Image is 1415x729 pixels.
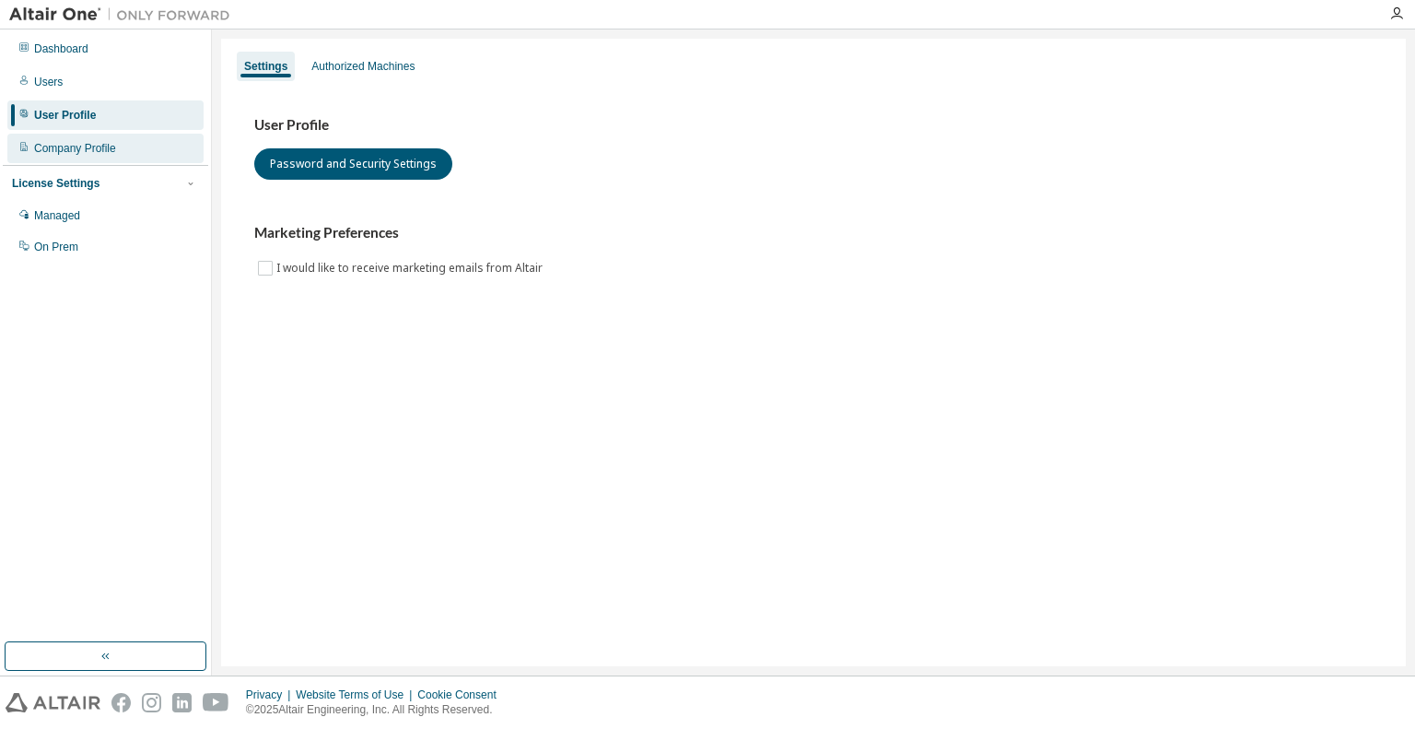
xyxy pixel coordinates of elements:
img: facebook.svg [111,693,131,712]
div: Cookie Consent [417,688,507,702]
img: altair_logo.svg [6,693,100,712]
div: Authorized Machines [311,59,415,74]
img: youtube.svg [203,693,229,712]
div: Dashboard [34,41,88,56]
div: Managed [34,208,80,223]
img: linkedin.svg [172,693,192,712]
img: instagram.svg [142,693,161,712]
button: Password and Security Settings [254,148,452,180]
p: © 2025 Altair Engineering, Inc. All Rights Reserved. [246,702,508,718]
div: Users [34,75,63,89]
div: Privacy [246,688,296,702]
h3: Marketing Preferences [254,224,1373,242]
div: On Prem [34,240,78,254]
div: Website Terms of Use [296,688,417,702]
img: Altair One [9,6,240,24]
h3: User Profile [254,116,1373,135]
div: Company Profile [34,141,116,156]
div: User Profile [34,108,96,123]
div: License Settings [12,176,99,191]
div: Settings [244,59,287,74]
label: I would like to receive marketing emails from Altair [276,257,546,279]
